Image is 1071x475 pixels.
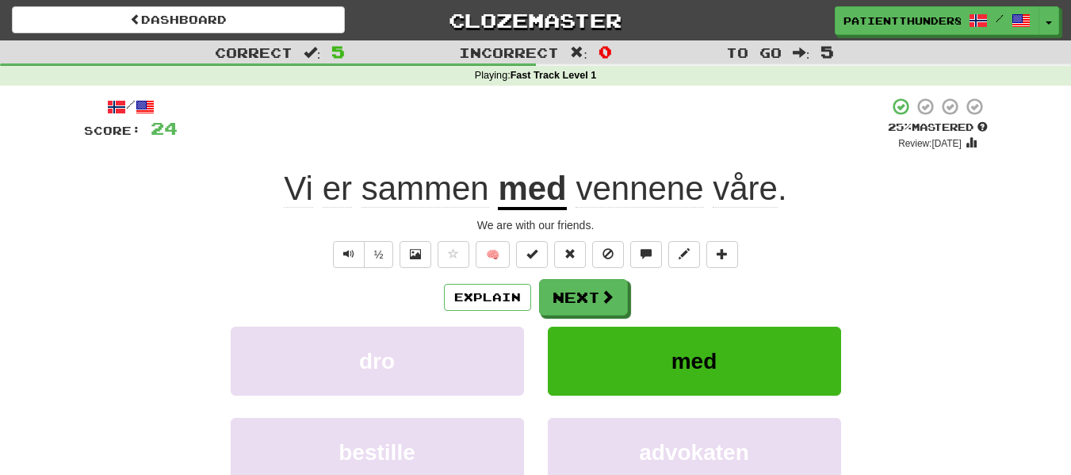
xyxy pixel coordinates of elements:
[713,170,778,208] span: våre
[570,46,587,59] span: :
[888,121,912,133] span: 25 %
[339,440,415,465] span: bestille
[576,170,703,208] span: vennene
[364,241,394,268] button: ½
[820,42,834,61] span: 5
[323,170,352,208] span: er
[400,241,431,268] button: Show image (alt+x)
[726,44,782,60] span: To go
[548,327,841,396] button: med
[996,13,1004,24] span: /
[444,284,531,311] button: Explain
[498,170,566,210] u: med
[793,46,810,59] span: :
[84,97,178,117] div: /
[539,279,628,316] button: Next
[888,121,988,135] div: Mastered
[511,70,597,81] strong: Fast Track Level 1
[359,349,395,373] span: dro
[333,241,365,268] button: Play sentence audio (ctl+space)
[516,241,548,268] button: Set this sentence to 100% Mastered (alt+m)
[330,241,394,268] div: Text-to-speech controls
[668,241,700,268] button: Edit sentence (alt+d)
[84,217,988,233] div: We are with our friends.
[369,6,702,34] a: Clozemaster
[671,349,717,373] span: med
[630,241,662,268] button: Discuss sentence (alt+u)
[599,42,612,61] span: 0
[12,6,345,33] a: Dashboard
[835,6,1039,35] a: PatientThunder8090 /
[567,170,787,208] span: .
[284,170,313,208] span: Vi
[331,42,345,61] span: 5
[706,241,738,268] button: Add to collection (alt+a)
[84,124,141,137] span: Score:
[361,170,489,208] span: sammen
[592,241,624,268] button: Ignore sentence (alt+i)
[304,46,321,59] span: :
[898,138,962,149] small: Review: [DATE]
[231,327,524,396] button: dro
[151,118,178,138] span: 24
[476,241,510,268] button: 🧠
[554,241,586,268] button: Reset to 0% Mastered (alt+r)
[215,44,293,60] span: Correct
[639,440,749,465] span: advokaten
[843,13,961,28] span: PatientThunder8090
[459,44,559,60] span: Incorrect
[438,241,469,268] button: Favorite sentence (alt+f)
